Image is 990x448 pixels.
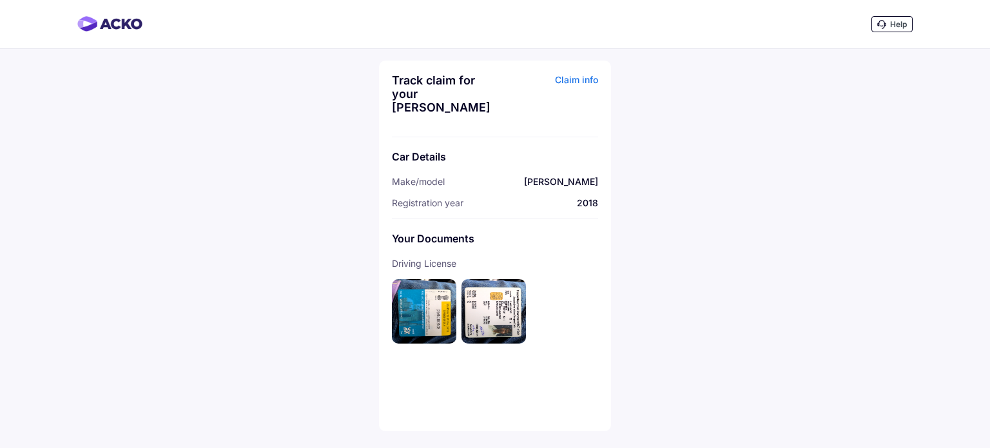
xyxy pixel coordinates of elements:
[524,176,598,187] span: [PERSON_NAME]
[392,73,492,114] div: Track claim for your [PERSON_NAME]
[461,279,526,344] img: DL
[498,73,598,124] div: Claim info
[392,197,463,208] span: Registration year
[77,16,142,32] img: horizontal-gradient.png
[392,232,598,245] div: Your Documents
[392,258,592,269] span: Driving License
[392,279,456,344] img: DL
[392,150,598,163] div: Car Details
[890,19,907,29] span: Help
[577,197,598,208] span: 2018
[392,176,445,187] span: Make/model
